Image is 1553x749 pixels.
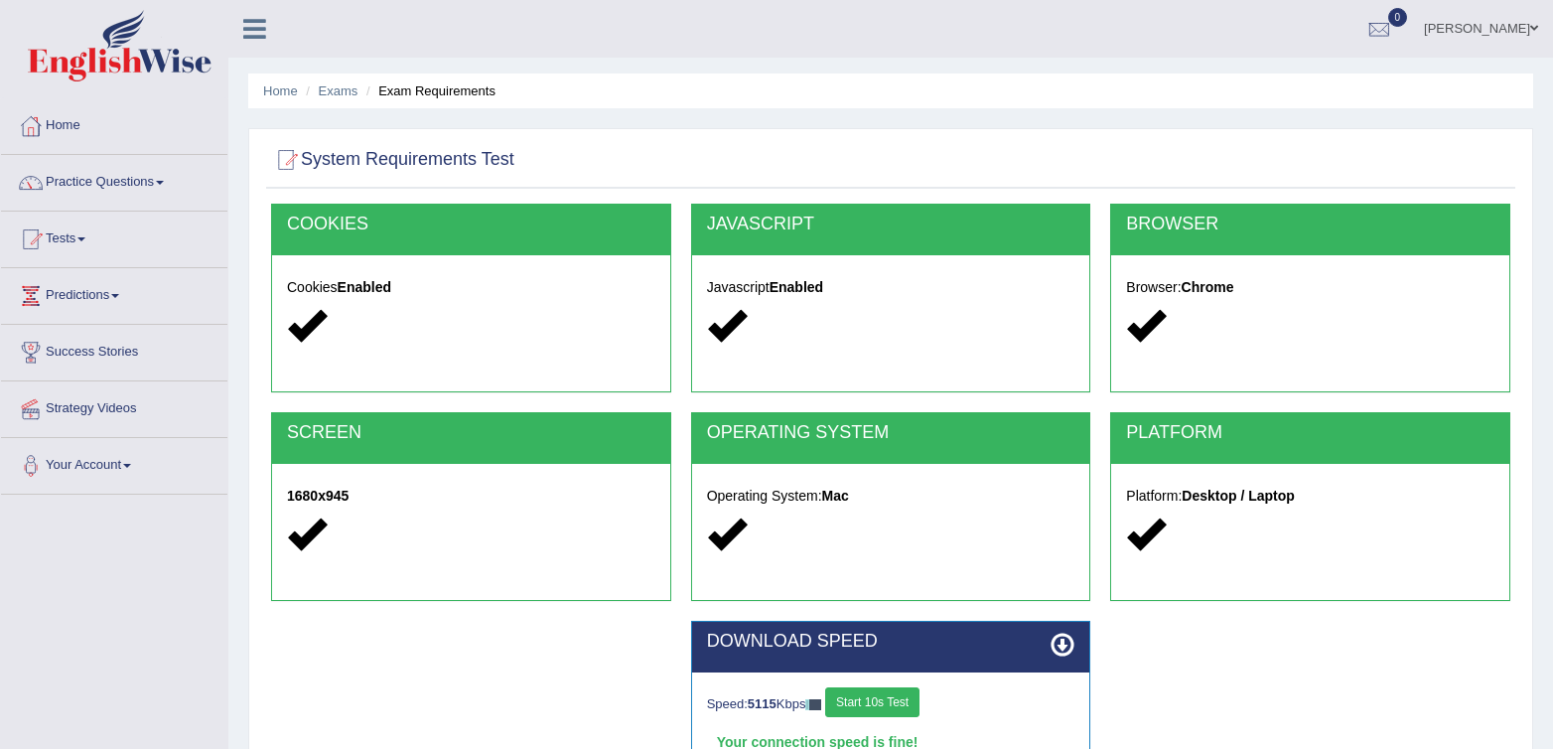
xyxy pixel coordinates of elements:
[287,280,655,295] h5: Cookies
[805,699,821,710] img: ajax-loader-fb-connection.gif
[1,212,227,261] a: Tests
[770,279,823,295] strong: Enabled
[1182,488,1295,504] strong: Desktop / Laptop
[1182,279,1234,295] strong: Chrome
[1,381,227,431] a: Strategy Videos
[319,83,358,98] a: Exams
[1,268,227,318] a: Predictions
[1388,8,1408,27] span: 0
[707,687,1075,722] div: Speed: Kbps
[707,423,1075,443] h2: OPERATING SYSTEM
[707,632,1075,652] h2: DOWNLOAD SPEED
[271,145,514,175] h2: System Requirements Test
[707,489,1075,504] h5: Operating System:
[361,81,495,100] li: Exam Requirements
[1126,215,1494,234] h2: BROWSER
[1,98,227,148] a: Home
[1,438,227,488] a: Your Account
[263,83,298,98] a: Home
[1,155,227,205] a: Practice Questions
[1126,489,1494,504] h5: Platform:
[822,488,849,504] strong: Mac
[707,215,1075,234] h2: JAVASCRIPT
[748,696,776,711] strong: 5115
[825,687,919,717] button: Start 10s Test
[1126,280,1494,295] h5: Browser:
[338,279,391,295] strong: Enabled
[287,488,349,504] strong: 1680x945
[1,325,227,374] a: Success Stories
[1126,423,1494,443] h2: PLATFORM
[287,215,655,234] h2: COOKIES
[707,280,1075,295] h5: Javascript
[287,423,655,443] h2: SCREEN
